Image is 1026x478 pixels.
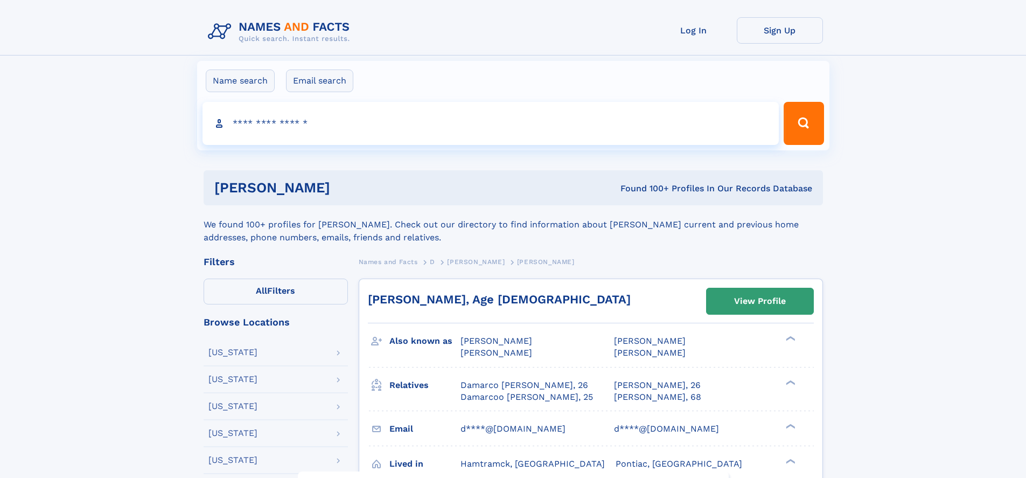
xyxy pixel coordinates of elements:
[447,255,505,268] a: [PERSON_NAME]
[389,455,460,473] h3: Lived in
[286,70,353,92] label: Email search
[359,255,418,268] a: Names and Facts
[208,375,257,384] div: [US_STATE]
[616,459,742,469] span: Pontiac, [GEOGRAPHIC_DATA]
[447,258,505,266] span: [PERSON_NAME]
[460,379,588,391] a: Damarco [PERSON_NAME], 26
[734,289,786,314] div: View Profile
[208,348,257,357] div: [US_STATE]
[460,336,532,346] span: [PERSON_NAME]
[368,293,631,306] a: [PERSON_NAME], Age [DEMOGRAPHIC_DATA]
[256,286,267,296] span: All
[614,348,686,358] span: [PERSON_NAME]
[737,17,823,44] a: Sign Up
[460,348,532,358] span: [PERSON_NAME]
[430,258,435,266] span: D
[208,429,257,438] div: [US_STATE]
[389,376,460,394] h3: Relatives
[614,379,701,391] a: [PERSON_NAME], 26
[651,17,737,44] a: Log In
[204,279,348,304] label: Filters
[460,391,593,403] a: Damarcoo [PERSON_NAME], 25
[783,422,796,429] div: ❯
[784,102,823,145] button: Search Button
[707,288,813,314] a: View Profile
[517,258,575,266] span: [PERSON_NAME]
[204,317,348,327] div: Browse Locations
[206,70,275,92] label: Name search
[204,257,348,267] div: Filters
[389,420,460,438] h3: Email
[214,181,476,195] h1: [PERSON_NAME]
[614,391,701,403] a: [PERSON_NAME], 68
[208,402,257,411] div: [US_STATE]
[475,183,812,195] div: Found 100+ Profiles In Our Records Database
[460,459,605,469] span: Hamtramck, [GEOGRAPHIC_DATA]
[204,17,359,46] img: Logo Names and Facts
[203,102,779,145] input: search input
[208,456,257,465] div: [US_STATE]
[783,379,796,386] div: ❯
[204,205,823,244] div: We found 100+ profiles for [PERSON_NAME]. Check out our directory to find information about [PERS...
[389,332,460,350] h3: Also known as
[783,458,796,465] div: ❯
[783,335,796,342] div: ❯
[430,255,435,268] a: D
[614,336,686,346] span: [PERSON_NAME]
